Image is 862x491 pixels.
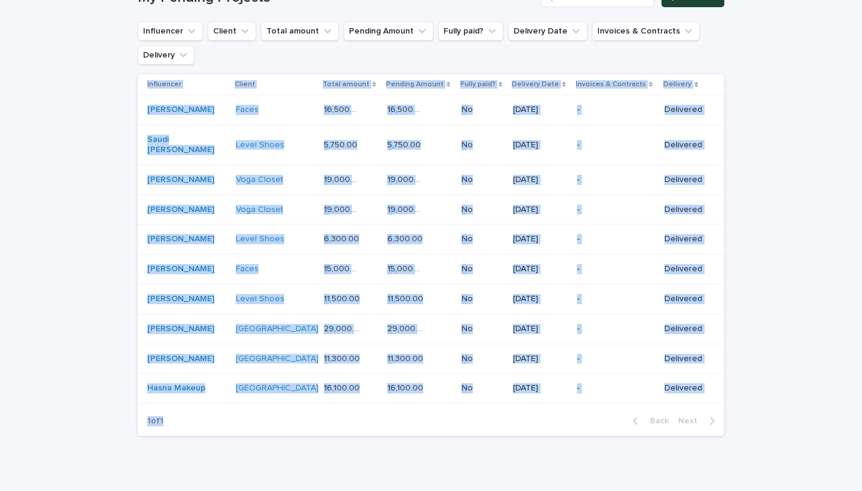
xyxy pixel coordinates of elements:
[147,354,214,364] a: [PERSON_NAME]
[324,292,362,304] p: 11,500.00
[577,140,652,150] p: -
[462,232,475,244] p: No
[324,351,362,364] p: 11,300.00
[138,314,724,344] tr: [PERSON_NAME] [GEOGRAPHIC_DATA] 29,000.0029,000.00 29,000.0029,000.00 NoNo [DATE]-Delivered
[138,195,724,225] tr: [PERSON_NAME] Voga Closet 19,000.0019,000.00 19,000.0019,000.00 NoNo [DATE]-Delivered
[664,234,705,244] p: Delivered
[138,46,195,65] button: Delivery
[324,262,364,274] p: 15,000.00
[387,351,426,364] p: 11,300.00
[236,264,259,274] a: Faces
[462,351,475,364] p: No
[138,344,724,374] tr: [PERSON_NAME] [GEOGRAPHIC_DATA] 11,300.0011,300.00 11,300.0011,300.00 NoNo [DATE]-Delivered
[324,172,364,185] p: 19,000.00
[138,407,173,436] p: 1 of 1
[577,354,652,364] p: -
[513,383,567,393] p: [DATE]
[577,234,652,244] p: -
[387,102,427,115] p: 16,500.00
[138,125,724,165] tr: Saudi [PERSON_NAME] Level Shoes 5,750.005,750.00 5,750.005,750.00 NoNo [DATE]-Delivered
[577,205,652,215] p: -
[387,292,426,304] p: 11,500.00
[138,284,724,314] tr: [PERSON_NAME] Level Shoes 11,500.0011,500.00 11,500.0011,500.00 NoNo [DATE]-Delivered
[138,374,724,404] tr: Hasna Makeup [GEOGRAPHIC_DATA] 16,100.0016,100.00 16,100.0016,100.00 NoNo [DATE]-Delivered
[138,225,724,254] tr: [PERSON_NAME] Level Shoes 6,300.006,300.00 6,300.006,300.00 NoNo [DATE]-Delivered
[577,264,652,274] p: -
[577,105,652,115] p: -
[664,383,705,393] p: Delivered
[147,294,214,304] a: [PERSON_NAME]
[462,138,475,150] p: No
[592,22,700,41] button: Invoices & Contracts
[344,22,433,41] button: Pending Amount
[324,138,360,150] p: 5,750.00
[513,354,567,364] p: [DATE]
[236,294,284,304] a: Level Shoes
[462,262,475,274] p: No
[147,383,205,393] a: Hasna Makeup
[387,322,427,334] p: 29,000.00
[236,324,318,334] a: [GEOGRAPHIC_DATA]
[147,105,214,115] a: [PERSON_NAME]
[663,78,691,91] p: Delivery
[623,416,673,426] button: Back
[138,95,724,125] tr: [PERSON_NAME] Faces 16,500.0016,500.00 16,500.0016,500.00 NoNo [DATE]-Delivered
[664,354,705,364] p: Delivered
[323,78,369,91] p: Total amount
[664,140,705,150] p: Delivered
[387,202,427,215] p: 19,000.00
[235,78,255,91] p: Client
[147,205,214,215] a: [PERSON_NAME]
[138,254,724,284] tr: [PERSON_NAME] Faces 15,000.0015,000.00 15,000.0015,000.00 NoNo [DATE]-Delivered
[664,205,705,215] p: Delivered
[387,172,427,185] p: 19,000.00
[462,172,475,185] p: No
[460,78,496,91] p: Fully paid?
[147,78,181,91] p: Influencer
[664,175,705,185] p: Delivered
[512,78,559,91] p: Delivery Date
[147,175,214,185] a: [PERSON_NAME]
[236,383,318,393] a: [GEOGRAPHIC_DATA]
[513,234,567,244] p: [DATE]
[513,264,567,274] p: [DATE]
[508,22,587,41] button: Delivery Date
[261,22,339,41] button: Total amount
[324,322,364,334] p: 29,000.00
[513,324,567,334] p: [DATE]
[438,22,503,41] button: Fully paid?
[236,234,284,244] a: Level Shoes
[147,324,214,334] a: [PERSON_NAME]
[664,105,705,115] p: Delivered
[577,324,652,334] p: -
[643,417,669,425] span: Back
[462,102,475,115] p: No
[386,78,444,91] p: Pending Amount
[324,102,364,115] p: 16,500.00
[513,175,567,185] p: [DATE]
[513,205,567,215] p: [DATE]
[576,78,646,91] p: Invoices & Contracts
[513,294,567,304] p: [DATE]
[664,324,705,334] p: Delivered
[147,264,214,274] a: [PERSON_NAME]
[577,383,652,393] p: -
[462,292,475,304] p: No
[324,232,362,244] p: 6,300.00
[236,205,283,215] a: Voga Closet
[577,175,652,185] p: -
[664,294,705,304] p: Delivered
[462,381,475,393] p: No
[387,232,425,244] p: 6,300.00
[236,140,284,150] a: Level Shoes
[147,135,222,155] a: Saudi [PERSON_NAME]
[678,417,705,425] span: Next
[208,22,256,41] button: Client
[664,264,705,274] p: Delivered
[236,175,283,185] a: Voga Closet
[236,354,318,364] a: [GEOGRAPHIC_DATA]
[577,294,652,304] p: -
[462,202,475,215] p: No
[387,262,427,274] p: 15,000.00
[387,138,423,150] p: 5,750.00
